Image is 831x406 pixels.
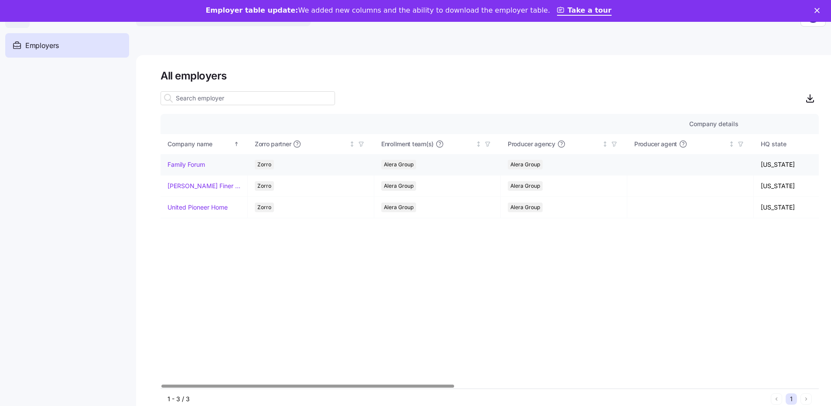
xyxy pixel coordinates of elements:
[814,8,823,13] div: Close
[384,181,414,191] span: Alera Group
[161,69,819,83] h1: All employers
[508,140,555,148] span: Producer agency
[205,6,298,14] b: Employer table update:
[25,40,59,51] span: Employers
[168,395,767,403] div: 1 - 3 / 3
[257,203,271,212] span: Zorro
[634,140,677,148] span: Producer agent
[728,141,735,147] div: Not sorted
[510,160,540,169] span: Alera Group
[501,134,627,154] th: Producer agencyNot sorted
[248,134,374,154] th: Zorro partnerNot sorted
[557,6,612,16] a: Take a tour
[255,140,291,148] span: Zorro partner
[374,134,501,154] th: Enrollment team(s)Not sorted
[349,141,355,147] div: Not sorted
[5,33,129,58] a: Employers
[161,134,248,154] th: Company nameSorted ascending
[384,160,414,169] span: Alera Group
[168,182,240,190] a: [PERSON_NAME] Finer Meats
[161,91,335,105] input: Search employer
[381,140,434,148] span: Enrollment team(s)
[786,393,797,405] button: 1
[384,203,414,212] span: Alera Group
[257,181,271,191] span: Zorro
[800,393,812,405] button: Next page
[168,139,232,149] div: Company name
[205,6,550,15] div: We added new columns and the ability to download the employer table.
[233,141,239,147] div: Sorted ascending
[510,181,540,191] span: Alera Group
[257,160,271,169] span: Zorro
[510,203,540,212] span: Alera Group
[627,134,754,154] th: Producer agentNot sorted
[168,160,205,169] a: Family Forum
[771,393,782,405] button: Previous page
[168,203,228,212] a: United Pioneer Home
[602,141,608,147] div: Not sorted
[475,141,482,147] div: Not sorted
